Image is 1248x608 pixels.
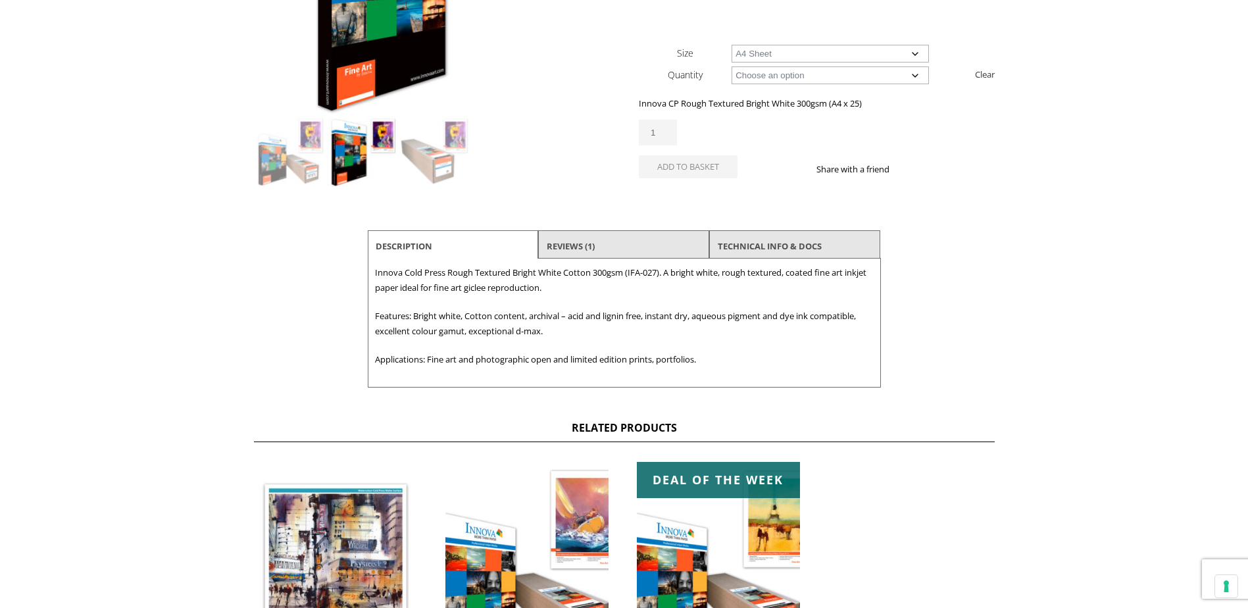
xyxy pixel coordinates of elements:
a: Reviews (1) [547,234,595,258]
img: facebook sharing button [905,164,916,174]
p: Innova Cold Press Rough Textured Bright White Cotton 300gsm (IFA-027). A bright white, rough text... [375,265,874,295]
img: Innova CP Rough Textured Bright White Cotton 300gsm (IFA-027) - Image 3 [399,116,470,187]
img: Innova CP Rough Textured Bright White Cotton 300gsm (IFA-027) [255,116,326,187]
input: Product quantity [639,120,677,145]
h2: Related products [254,420,995,442]
p: Features: Bright white, Cotton content, archival – acid and lignin free, instant dry, aqueous pig... [375,309,874,339]
a: Description [376,234,432,258]
img: email sharing button [937,164,947,174]
p: Share with a friend [816,162,905,177]
p: Innova CP Rough Textured Bright White 300gsm (A4 x 25) [639,96,994,111]
img: Innova CP Rough Textured Bright White Cotton 300gsm (IFA-027) - Image 2 [327,116,398,187]
div: Deal of the week [637,462,800,498]
img: twitter sharing button [921,164,932,174]
a: Clear options [975,64,995,85]
button: Your consent preferences for tracking technologies [1215,575,1237,597]
p: Applications: Fine art and photographic open and limited edition prints, portfolios. [375,352,874,367]
a: TECHNICAL INFO & DOCS [718,234,822,258]
label: Quantity [668,68,703,81]
button: Add to basket [639,155,737,178]
label: Size [677,47,693,59]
